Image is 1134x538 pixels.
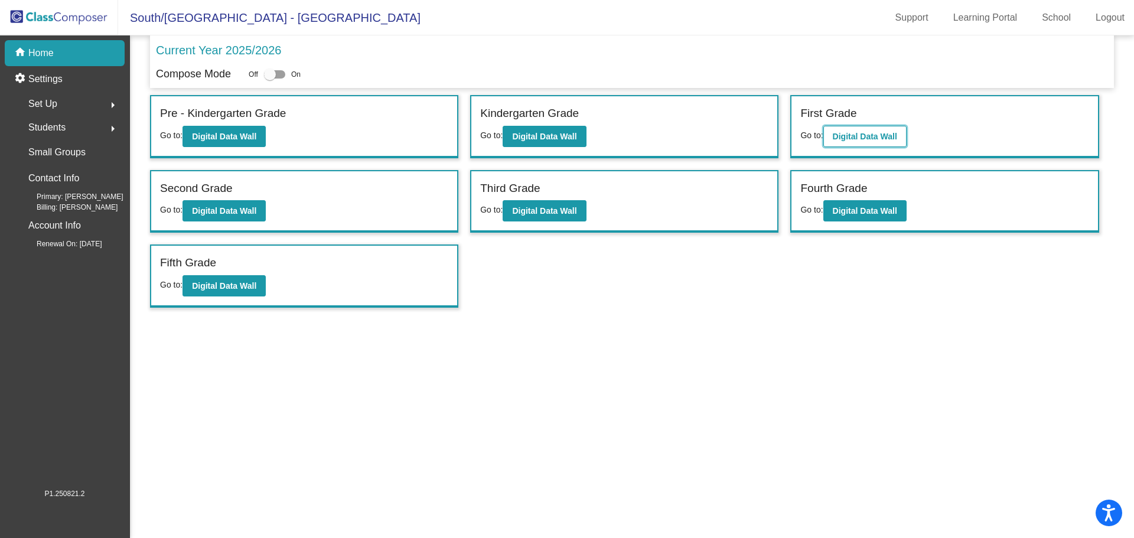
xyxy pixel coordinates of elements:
mat-icon: arrow_right [106,98,120,112]
p: Settings [28,72,63,86]
label: Fifth Grade [160,255,216,272]
span: Go to: [160,280,183,289]
b: Digital Data Wall [192,132,256,141]
span: South/[GEOGRAPHIC_DATA] - [GEOGRAPHIC_DATA] [118,8,421,27]
button: Digital Data Wall [183,200,266,221]
span: Go to: [160,131,183,140]
span: Set Up [28,96,57,112]
span: Off [249,69,258,80]
span: Students [28,119,66,136]
p: Current Year 2025/2026 [156,41,281,59]
button: Digital Data Wall [183,126,266,147]
button: Digital Data Wall [183,275,266,296]
mat-icon: settings [14,72,28,86]
span: Primary: [PERSON_NAME] [18,191,123,202]
label: Second Grade [160,180,233,197]
mat-icon: home [14,46,28,60]
span: Go to: [800,205,823,214]
label: Fourth Grade [800,180,867,197]
p: Compose Mode [156,66,231,82]
b: Digital Data Wall [192,281,256,291]
label: Third Grade [480,180,540,197]
button: Digital Data Wall [823,126,907,147]
p: Small Groups [28,144,86,161]
b: Digital Data Wall [192,206,256,216]
b: Digital Data Wall [512,206,576,216]
label: Pre - Kindergarten Grade [160,105,286,122]
span: Go to: [480,131,503,140]
span: Billing: [PERSON_NAME] [18,202,118,213]
span: Go to: [160,205,183,214]
button: Digital Data Wall [503,200,586,221]
a: Support [886,8,938,27]
mat-icon: arrow_right [106,122,120,136]
span: Go to: [480,205,503,214]
b: Digital Data Wall [833,206,897,216]
button: Digital Data Wall [823,200,907,221]
button: Digital Data Wall [503,126,586,147]
a: Learning Portal [944,8,1027,27]
a: Logout [1086,8,1134,27]
p: Account Info [28,217,81,234]
span: Renewal On: [DATE] [18,239,102,249]
a: School [1032,8,1080,27]
label: First Grade [800,105,856,122]
span: Go to: [800,131,823,140]
label: Kindergarten Grade [480,105,579,122]
b: Digital Data Wall [512,132,576,141]
p: Home [28,46,54,60]
b: Digital Data Wall [833,132,897,141]
span: On [291,69,301,80]
p: Contact Info [28,170,79,187]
